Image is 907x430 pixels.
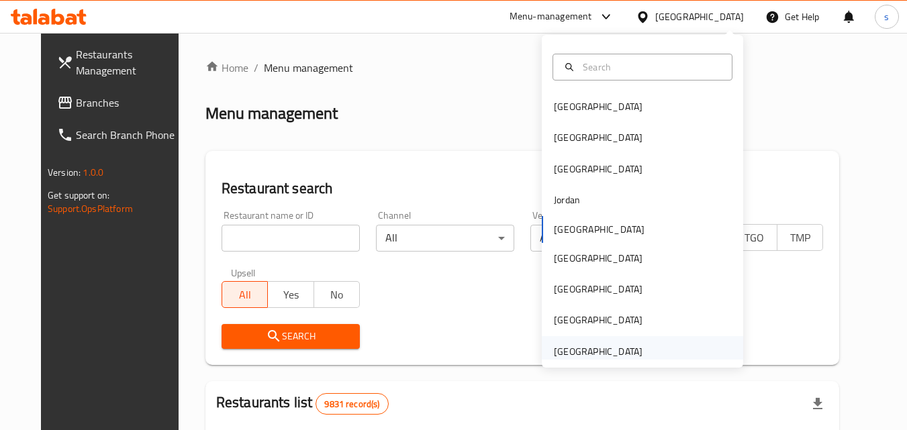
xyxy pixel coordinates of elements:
[554,193,580,207] div: Jordan
[83,164,103,181] span: 1.0.0
[530,225,669,252] div: All
[730,224,777,251] button: TGO
[254,60,258,76] li: /
[554,130,642,145] div: [GEOGRAPHIC_DATA]
[222,178,823,199] h2: Restaurant search
[554,282,642,297] div: [GEOGRAPHIC_DATA]
[273,285,308,305] span: Yes
[783,228,818,248] span: TMP
[216,392,389,415] h2: Restaurants list
[655,9,744,24] div: [GEOGRAPHIC_DATA]
[205,103,338,124] h2: Menu management
[884,9,889,24] span: s
[577,60,724,74] input: Search
[222,324,360,349] button: Search
[554,162,642,176] div: [GEOGRAPHIC_DATA]
[320,285,354,305] span: No
[554,344,642,359] div: [GEOGRAPHIC_DATA]
[554,313,642,327] div: [GEOGRAPHIC_DATA]
[316,393,388,415] div: Total records count
[205,60,839,76] nav: breadcrumb
[267,281,314,308] button: Yes
[48,164,81,181] span: Version:
[228,285,262,305] span: All
[48,186,109,204] span: Get support on:
[76,46,182,78] span: Restaurants Management
[46,87,193,119] a: Branches
[76,95,182,111] span: Branches
[222,225,360,252] input: Search for restaurant name or ID..
[376,225,514,252] div: All
[802,388,834,420] div: Export file
[554,251,642,266] div: [GEOGRAPHIC_DATA]
[554,99,642,114] div: [GEOGRAPHIC_DATA]
[314,281,360,308] button: No
[48,200,133,217] a: Support.OpsPlatform
[46,119,193,151] a: Search Branch Phone
[76,127,182,143] span: Search Branch Phone
[316,398,387,411] span: 9831 record(s)
[736,228,771,248] span: TGO
[264,60,353,76] span: Menu management
[46,38,193,87] a: Restaurants Management
[232,328,349,345] span: Search
[510,9,592,25] div: Menu-management
[231,268,256,277] label: Upsell
[205,60,248,76] a: Home
[222,281,268,308] button: All
[777,224,823,251] button: TMP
